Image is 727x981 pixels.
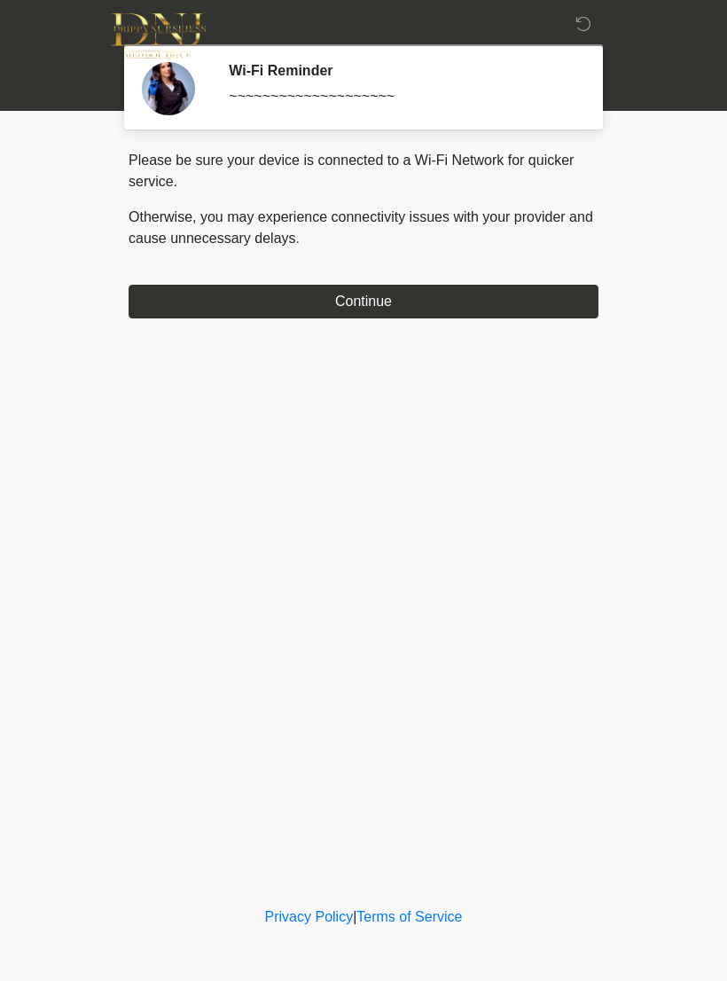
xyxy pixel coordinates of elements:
button: Continue [129,285,598,318]
img: DNJ Med Boutique Logo [111,13,206,59]
p: Otherwise, you may experience connectivity issues with your provider and cause unnecessary delays [129,207,598,249]
a: | [353,909,356,924]
a: Privacy Policy [265,909,354,924]
div: ~~~~~~~~~~~~~~~~~~~~ [229,86,572,107]
p: Please be sure your device is connected to a Wi-Fi Network for quicker service. [129,150,598,192]
span: . [296,231,300,246]
a: Terms of Service [356,909,462,924]
img: Agent Avatar [142,62,195,115]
